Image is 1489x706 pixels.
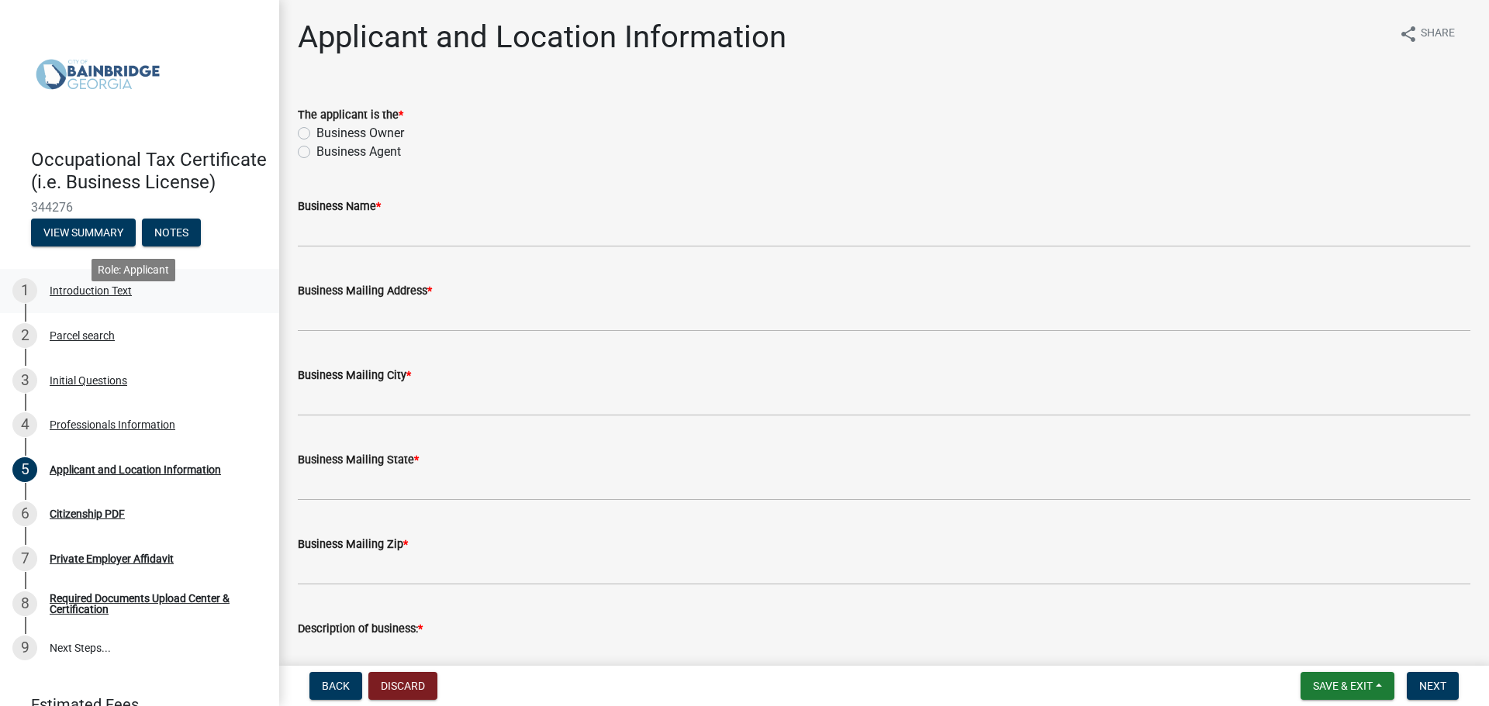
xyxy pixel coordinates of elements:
i: share [1399,25,1418,43]
button: Back [309,672,362,700]
div: 5 [12,457,37,482]
label: Business Mailing Address [298,286,432,297]
label: The applicant is the [298,110,403,121]
div: 1 [12,278,37,303]
div: Private Employer Affidavit [50,553,174,564]
div: 3 [12,368,37,393]
label: Business Owner [316,124,404,143]
div: Initial Questions [50,375,127,386]
h1: Applicant and Location Information [298,19,786,56]
label: Business Mailing State [298,455,419,466]
button: shareShare [1387,19,1467,49]
label: Business Mailing Zip [298,539,408,550]
button: Discard [368,672,437,700]
label: Business Agent [316,143,401,161]
div: 2 [12,323,37,348]
div: Required Documents Upload Center & Certification [50,593,254,615]
div: 6 [12,501,37,526]
span: Next [1419,680,1446,692]
span: Share [1421,25,1455,43]
label: Business Name [298,201,381,212]
div: 7 [12,546,37,571]
span: 344276 [31,200,248,215]
wm-modal-confirm: Notes [142,227,201,239]
div: Introduction Text [50,285,132,296]
button: View Summary [31,219,136,246]
div: 8 [12,591,37,616]
div: Parcel search [50,330,115,341]
h4: Occupational Tax Certificate (i.e. Business License) [31,149,267,194]
div: Professionals Information [50,419,175,430]
span: Back [322,680,350,692]
button: Save & Exit [1301,672,1394,700]
div: Citizenship PDF [50,508,125,519]
button: Notes [142,219,201,246]
label: Business Mailing City [298,370,411,381]
div: 9 [12,635,37,660]
wm-modal-confirm: Summary [31,227,136,239]
button: Next [1407,672,1459,700]
span: Save & Exit [1313,680,1373,692]
div: 4 [12,412,37,437]
label: Description of business: [298,624,423,635]
img: City of Bainbridge, Georgia (Canceled) [31,16,164,133]
div: Role: Applicant [92,259,175,281]
div: Applicant and Location Information [50,464,221,475]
